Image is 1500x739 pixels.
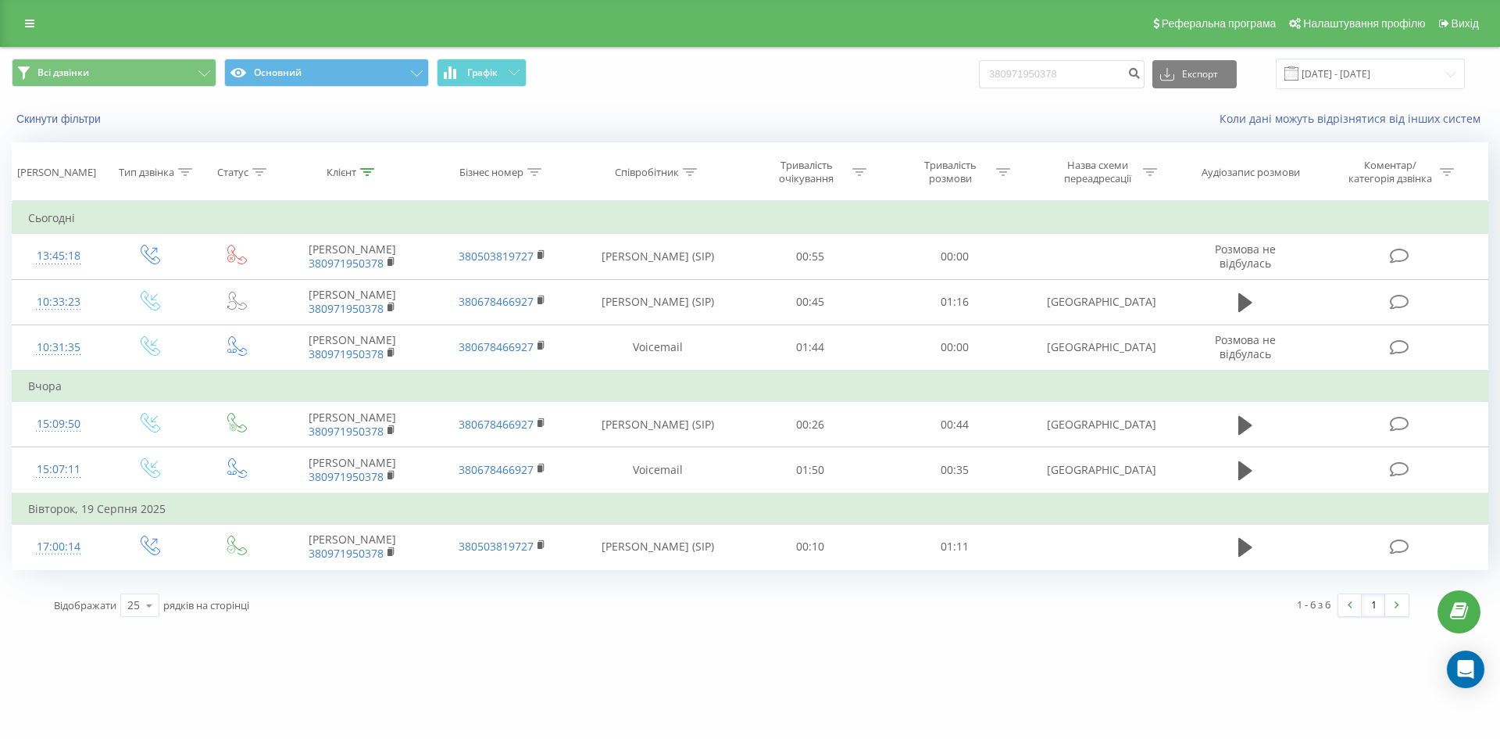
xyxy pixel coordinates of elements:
td: [PERSON_NAME] [277,402,427,447]
div: 25 [127,597,140,613]
div: 1 - 6 з 6 [1297,597,1330,612]
td: 00:45 [738,279,882,325]
a: 380971950378 [309,346,384,361]
td: [PERSON_NAME] (SIP) [577,234,738,279]
a: 380503819727 [459,539,534,554]
div: Open Intercom Messenger [1447,651,1484,688]
td: 00:35 [882,447,1026,493]
td: Вівторок, 19 Серпня 2025 [12,493,1488,525]
div: 15:09:50 [28,409,89,439]
td: [PERSON_NAME] [277,325,427,371]
div: 10:31:35 [28,332,89,363]
button: Скинути фільтри [12,112,109,126]
div: Назва схеми переадресації [1055,159,1139,185]
a: 380971950378 [309,546,384,561]
button: Всі дзвінки [12,59,216,87]
span: Розмова не відбулась [1215,332,1276,361]
button: Графік [437,59,527,87]
td: [PERSON_NAME] [277,279,427,325]
td: [PERSON_NAME] (SIP) [577,402,738,447]
td: [GEOGRAPHIC_DATA] [1027,325,1177,371]
div: 17:00:14 [28,532,89,562]
input: Пошук за номером [979,60,1145,88]
button: Експорт [1152,60,1237,88]
a: 380678466927 [459,417,534,432]
td: 01:16 [882,279,1026,325]
div: Тривалість розмови [909,159,992,185]
a: 1 [1362,594,1385,616]
td: Сьогодні [12,203,1488,234]
button: Основний [224,59,429,87]
div: Тип дзвінка [119,166,174,179]
td: Voicemail [577,447,738,493]
td: 00:10 [738,524,882,569]
td: Вчора [12,371,1488,402]
a: 380971950378 [309,424,384,439]
div: Аудіозапис розмови [1202,166,1300,179]
td: 00:00 [882,325,1026,371]
a: 380971950378 [309,301,384,316]
td: 00:55 [738,234,882,279]
td: [PERSON_NAME] [277,524,427,569]
div: Співробітник [615,166,679,179]
div: 13:45:18 [28,241,89,271]
td: Voicemail [577,325,738,371]
td: [PERSON_NAME] [277,447,427,493]
div: Коментар/категорія дзвінка [1345,159,1436,185]
span: Відображати [54,598,116,612]
div: [PERSON_NAME] [17,166,96,179]
td: [PERSON_NAME] [277,234,427,279]
a: 380503819727 [459,249,534,264]
span: Налаштування профілю [1303,17,1425,30]
a: 380971950378 [309,256,384,271]
div: Статус [217,166,248,179]
td: 00:26 [738,402,882,447]
a: 380678466927 [459,339,534,354]
td: [GEOGRAPHIC_DATA] [1027,402,1177,447]
a: 380678466927 [459,294,534,309]
span: Розмова не відбулась [1215,242,1276,271]
div: 15:07:11 [28,454,89,485]
td: 01:50 [738,447,882,493]
span: Графік [467,67,498,78]
td: 01:44 [738,325,882,371]
div: 10:33:23 [28,287,89,317]
div: Тривалість очікування [765,159,848,185]
span: Всі дзвінки [37,66,89,79]
a: 380678466927 [459,462,534,477]
a: 380971950378 [309,469,384,484]
div: Бізнес номер [459,166,523,179]
div: Клієнт [327,166,356,179]
span: рядків на сторінці [163,598,249,612]
td: 01:11 [882,524,1026,569]
td: [GEOGRAPHIC_DATA] [1027,279,1177,325]
td: [PERSON_NAME] (SIP) [577,524,738,569]
td: [GEOGRAPHIC_DATA] [1027,447,1177,493]
span: Реферальна програма [1162,17,1277,30]
td: 00:44 [882,402,1026,447]
span: Вихід [1452,17,1479,30]
td: 00:00 [882,234,1026,279]
a: Коли дані можуть відрізнятися вiд інших систем [1220,111,1488,126]
td: [PERSON_NAME] (SIP) [577,279,738,325]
